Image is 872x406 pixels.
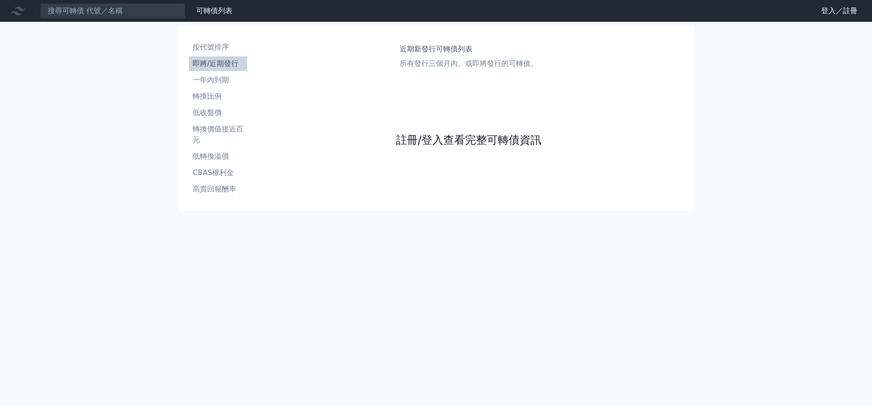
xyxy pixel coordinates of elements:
[400,44,538,55] h1: 近期新發行可轉債列表
[189,184,247,195] li: 高賣回報酬率
[189,149,247,164] a: 低轉換溢價
[189,89,247,104] a: 轉換比例
[189,42,247,53] li: 按代號排序
[189,151,247,162] li: 低轉換溢價
[189,107,247,118] li: 低收盤價
[189,40,247,55] a: 按代號排序
[189,167,247,178] li: CBAS權利金
[396,133,541,147] a: 註冊/登入查看完整可轉債資訊
[189,122,247,147] a: 轉換價值接近百元
[189,75,247,85] li: 一年內到期
[189,165,247,180] a: CBAS權利金
[814,4,865,18] a: 登入／註冊
[189,105,247,120] a: 低收盤價
[196,6,233,15] a: 可轉債列表
[189,124,247,145] li: 轉換價值接近百元
[400,58,538,69] p: 所有發行三個月內、或即將發行的可轉債。
[189,91,247,102] li: 轉換比例
[189,73,247,87] a: 一年內到期
[189,56,247,71] a: 即將/近期發行
[189,58,247,69] li: 即將/近期發行
[40,3,185,19] input: 搜尋可轉債 代號／名稱
[189,182,247,196] a: 高賣回報酬率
